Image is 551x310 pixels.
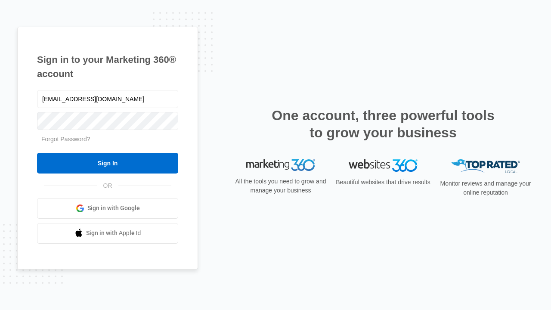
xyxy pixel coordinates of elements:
[37,90,178,108] input: Email
[86,229,141,238] span: Sign in with Apple Id
[349,159,418,172] img: Websites 360
[451,159,520,174] img: Top Rated Local
[437,179,534,197] p: Monitor reviews and manage your online reputation
[232,177,329,195] p: All the tools you need to grow and manage your business
[97,181,118,190] span: OR
[37,53,178,81] h1: Sign in to your Marketing 360® account
[37,198,178,219] a: Sign in with Google
[335,178,431,187] p: Beautiful websites that drive results
[246,159,315,171] img: Marketing 360
[37,153,178,174] input: Sign In
[37,223,178,244] a: Sign in with Apple Id
[41,136,90,143] a: Forgot Password?
[269,107,497,141] h2: One account, three powerful tools to grow your business
[87,204,140,213] span: Sign in with Google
